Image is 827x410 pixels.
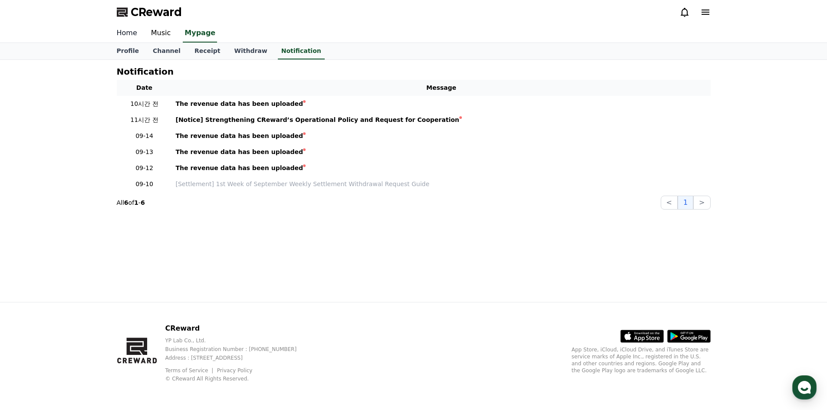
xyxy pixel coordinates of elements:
[120,164,169,173] p: 09-12
[176,115,459,125] div: [Notice] Strengthening CReward’s Operational Policy and Request for Cooperation
[117,67,174,76] h4: Notification
[131,5,182,19] span: CReward
[165,367,214,374] a: Terms of Service
[117,5,182,19] a: CReward
[124,199,128,206] strong: 6
[72,289,98,295] span: Messages
[176,148,303,157] div: The revenue data has been uploaded
[217,367,253,374] a: Privacy Policy
[110,24,144,43] a: Home
[144,24,178,43] a: Music
[110,43,146,59] a: Profile
[57,275,112,297] a: Messages
[176,164,707,173] a: The revenue data has been uploaded
[572,346,711,374] p: App Store, iCloud, iCloud Drive, and iTunes Store are service marks of Apple Inc., registered in ...
[176,131,707,141] a: The revenue data has been uploaded
[117,198,145,207] p: All of -
[176,148,707,157] a: The revenue data has been uploaded
[661,196,678,210] button: <
[120,148,169,157] p: 09-13
[120,99,169,108] p: 10시간 전
[128,288,150,295] span: Settings
[120,131,169,141] p: 09-14
[165,354,310,361] p: Address : [STREET_ADDRESS]
[176,115,707,125] a: [Notice] Strengthening CReward’s Operational Policy and Request for Cooperation
[176,131,303,141] div: The revenue data has been uploaded
[165,346,310,353] p: Business Registration Number : [PHONE_NUMBER]
[176,99,303,108] div: The revenue data has been uploaded
[176,180,707,189] a: [Settlement] 1st Week of September Weekly Settlement Withdrawal Request Guide
[188,43,227,59] a: Receipt
[278,43,325,59] a: Notification
[693,196,710,210] button: >
[678,196,693,210] button: 1
[165,337,310,344] p: YP Lab Co., Ltd.
[227,43,274,59] a: Withdraw
[117,80,172,96] th: Date
[176,164,303,173] div: The revenue data has been uploaded
[120,115,169,125] p: 11시간 전
[141,199,145,206] strong: 6
[165,323,310,334] p: CReward
[22,288,37,295] span: Home
[165,375,310,382] p: © CReward All Rights Reserved.
[172,80,711,96] th: Message
[112,275,167,297] a: Settings
[120,180,169,189] p: 09-10
[3,275,57,297] a: Home
[134,199,138,206] strong: 1
[176,99,707,108] a: The revenue data has been uploaded
[146,43,188,59] a: Channel
[183,24,217,43] a: Mypage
